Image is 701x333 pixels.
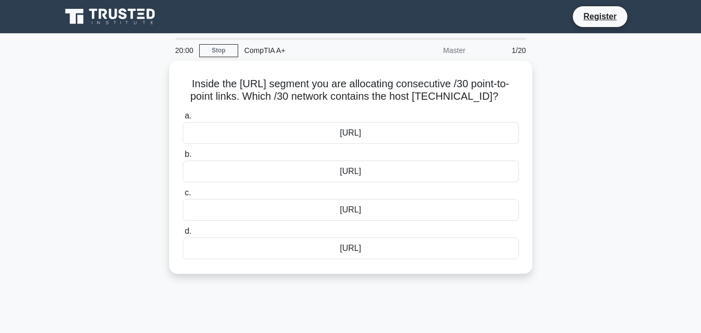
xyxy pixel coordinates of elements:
[185,188,191,197] span: c.
[183,122,519,144] div: [URL]
[185,111,191,120] span: a.
[472,40,532,61] div: 1/20
[183,161,519,182] div: [URL]
[169,40,199,61] div: 20:00
[199,44,238,57] a: Stop
[182,77,520,103] h5: Inside the [URL] segment you are allocating consecutive /30 point-to-point links. Which /30 netwo...
[238,40,381,61] div: CompTIA A+
[381,40,472,61] div: Master
[183,199,519,221] div: [URL]
[185,227,191,235] span: d.
[185,150,191,158] span: b.
[183,237,519,259] div: [URL]
[577,10,623,23] a: Register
